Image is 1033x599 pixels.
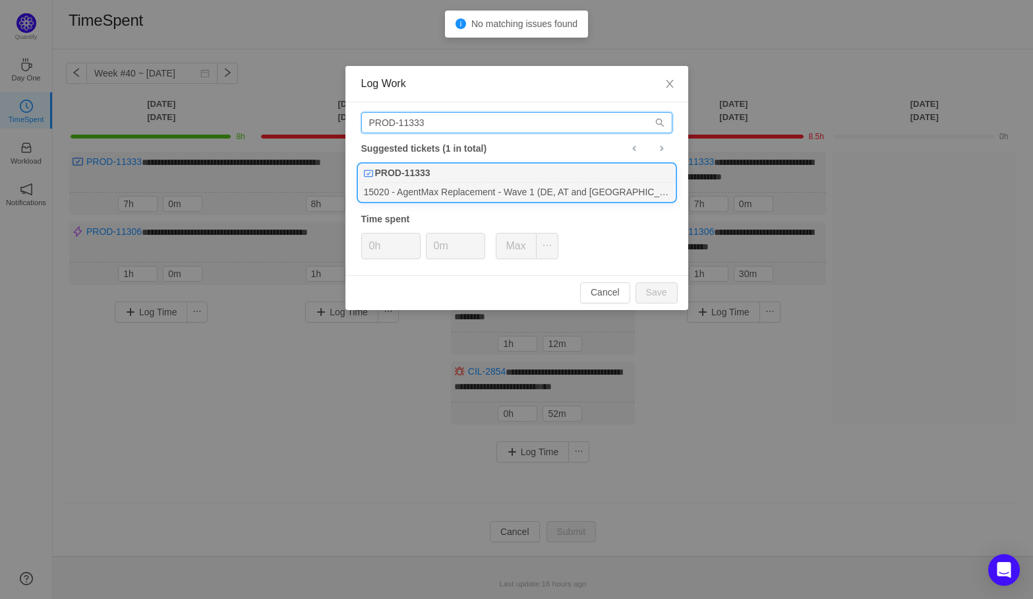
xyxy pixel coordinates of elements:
input: Search [361,112,672,133]
button: Save [635,282,678,303]
button: icon: ellipsis [536,233,558,259]
button: Max [496,233,537,259]
div: Suggested tickets (1 in total) [361,140,672,157]
b: PROD-11333 [375,166,430,180]
div: Open Intercom Messenger [988,554,1020,586]
div: 15020 - AgentMax Replacement - Wave 1 (DE, AT and [GEOGRAPHIC_DATA]) [359,183,675,201]
div: Log Work [361,77,672,91]
button: Close [651,66,688,103]
img: 10300 [364,169,373,178]
i: icon: close [664,79,675,89]
span: No matching issues found [471,18,577,29]
button: Cancel [580,282,630,303]
i: icon: search [655,118,664,127]
div: Time spent [361,212,672,226]
i: icon: info-circle [456,18,466,29]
